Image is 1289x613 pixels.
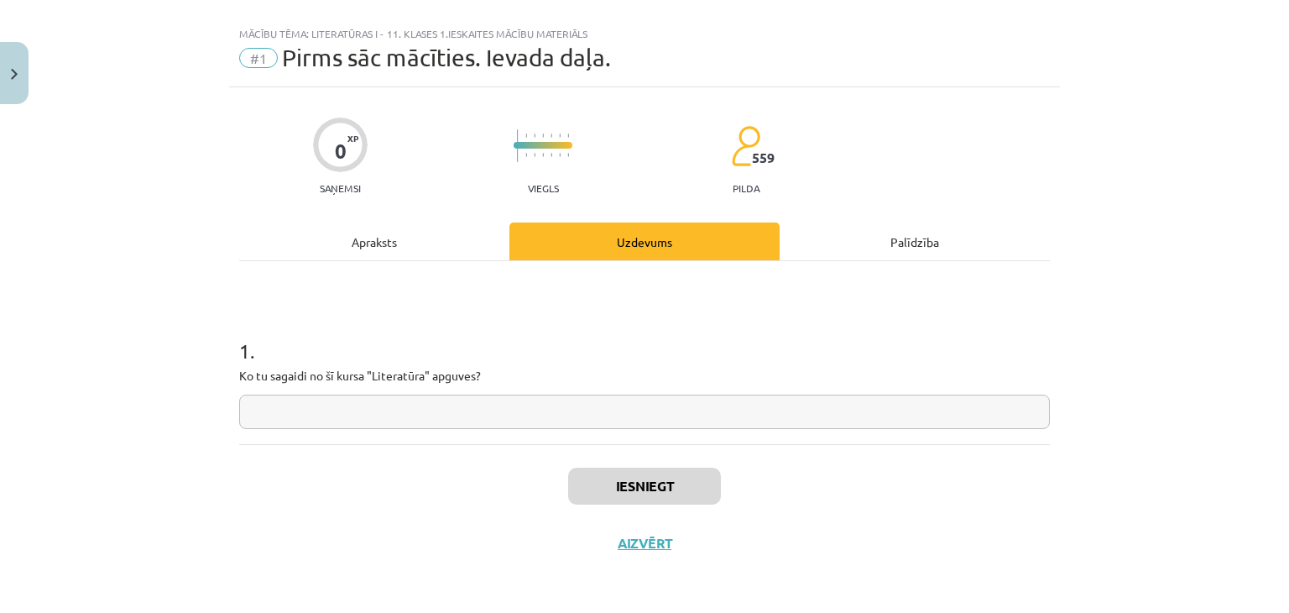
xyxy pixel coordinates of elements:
img: icon-short-line-57e1e144782c952c97e751825c79c345078a6d821885a25fce030b3d8c18986b.svg [525,153,527,157]
img: icon-short-line-57e1e144782c952c97e751825c79c345078a6d821885a25fce030b3d8c18986b.svg [551,153,552,157]
span: XP [347,134,358,143]
img: icon-short-line-57e1e144782c952c97e751825c79c345078a6d821885a25fce030b3d8c18986b.svg [567,134,569,138]
img: icon-short-line-57e1e144782c952c97e751825c79c345078a6d821885a25fce030b3d8c18986b.svg [559,134,561,138]
p: pilda [733,182,759,194]
div: Apraksts [239,223,509,260]
span: Pirms sāc mācīties. Ievada daļa. [282,44,611,71]
img: icon-short-line-57e1e144782c952c97e751825c79c345078a6d821885a25fce030b3d8c18986b.svg [567,153,569,157]
p: Ko tu sagaidi no šī kursa "Literatūra" apguves? [239,367,1050,385]
div: Palīdzība [780,223,1050,260]
p: Saņemsi [313,182,368,194]
img: icon-short-line-57e1e144782c952c97e751825c79c345078a6d821885a25fce030b3d8c18986b.svg [542,153,544,157]
img: icon-short-line-57e1e144782c952c97e751825c79c345078a6d821885a25fce030b3d8c18986b.svg [542,134,544,138]
span: 559 [752,150,775,165]
img: students-c634bb4e5e11cddfef0936a35e636f08e4e9abd3cc4e673bd6f9a4125e45ecb1.svg [731,125,760,167]
div: 0 [335,139,347,163]
img: icon-short-line-57e1e144782c952c97e751825c79c345078a6d821885a25fce030b3d8c18986b.svg [525,134,527,138]
div: Uzdevums [509,223,780,260]
span: #1 [239,48,278,68]
h1: 1 . [239,310,1050,362]
p: Viegls [528,182,559,194]
img: icon-short-line-57e1e144782c952c97e751825c79c345078a6d821885a25fce030b3d8c18986b.svg [534,153,535,157]
div: Mācību tēma: Literatūras i - 11. klases 1.ieskaites mācību materiāls [239,28,1050,39]
img: icon-close-lesson-0947bae3869378f0d4975bcd49f059093ad1ed9edebbc8119c70593378902aed.svg [11,69,18,80]
button: Aizvērt [613,535,676,552]
img: icon-short-line-57e1e144782c952c97e751825c79c345078a6d821885a25fce030b3d8c18986b.svg [534,134,535,138]
img: icon-long-line-d9ea69661e0d244f92f715978eff75569469978d946b2353a9bb055b3ed8787d.svg [517,129,519,162]
button: Iesniegt [568,468,721,505]
img: icon-short-line-57e1e144782c952c97e751825c79c345078a6d821885a25fce030b3d8c18986b.svg [551,134,552,138]
img: icon-short-line-57e1e144782c952c97e751825c79c345078a6d821885a25fce030b3d8c18986b.svg [559,153,561,157]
